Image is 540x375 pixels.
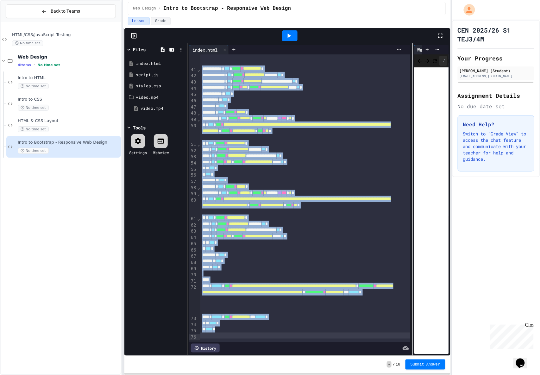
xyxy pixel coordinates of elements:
h2: Your Progress [458,54,534,63]
div: 66 [189,247,197,254]
div: 70 [189,272,197,278]
span: Fold line [197,67,200,72]
iframe: chat widget [513,350,534,369]
div: [PERSON_NAME] (Student) [460,68,532,73]
span: Intro to CSS [18,97,120,102]
div: index.html [136,60,185,67]
span: Back to Teams [51,8,80,15]
span: 4 items [18,63,31,67]
span: • [34,62,35,67]
span: No time set [18,83,49,89]
div: Files [133,46,146,53]
div: 42 [189,73,197,79]
div: 62 [189,222,197,229]
div: styles.css [136,83,185,89]
div: 71 [189,278,197,285]
div: 67 [189,253,197,260]
iframe: chat widget [487,322,534,349]
span: No time set [12,40,43,46]
div: History [191,344,220,353]
iframe: Web Preview [414,67,449,354]
div: 57 [189,179,197,185]
button: Refresh [432,57,438,65]
h1: CEN 2025/26 S1 TEJ3/4M [458,26,534,43]
span: Intro to HTML [18,75,120,81]
div: 73 [189,316,197,322]
span: No time set [18,148,49,154]
span: No time set [37,63,60,67]
span: Fold line [197,111,200,116]
div: video.mp4 [141,105,185,112]
span: Fold line [197,216,200,222]
span: Intro to Bootstrap - Responsive Web Design [18,140,120,145]
div: 49 [189,116,197,123]
div: video.mp4 [136,94,185,101]
div: WebView [414,47,438,53]
div: WebView [414,45,455,54]
div: index.html [189,47,221,53]
span: Fold line [197,185,200,191]
span: Web Design [18,54,120,60]
button: Grade [151,17,171,25]
div: 69 [189,266,197,272]
p: Switch to "Grade View" to access the chat feature and communicate with your teacher for help and ... [463,131,529,162]
div: 65 [189,241,197,247]
div: Webview [153,150,169,155]
span: Submit Answer [411,362,440,367]
span: HTML/CSS/JavaScript Testing [12,32,120,38]
div: My Account [457,3,477,17]
div: 74 [189,322,197,328]
div: 58 [189,185,197,191]
div: 76 [189,334,197,341]
div: 44 [189,85,197,92]
div: 51 [189,141,197,148]
div: 56 [189,172,197,179]
div: / [440,56,447,66]
div: 50 [189,123,197,141]
div: 53 [189,154,197,160]
span: Fold line [197,142,200,147]
span: Forward [424,57,431,65]
div: 54 [189,160,197,166]
button: Lesson [128,17,150,25]
div: 68 [189,260,197,266]
div: No due date set [458,103,534,110]
div: 43 [189,79,197,85]
div: 75 [189,328,197,334]
div: 64 [189,235,197,241]
div: 41 [189,67,197,73]
div: 46 [189,98,197,104]
button: Console [449,57,455,65]
div: index.html [189,45,229,54]
div: 52 [189,148,197,154]
span: Web Design [133,6,156,11]
div: Tools [133,124,146,131]
div: 47 [189,104,197,110]
span: Fold line [197,117,200,122]
span: / [393,362,395,367]
div: 63 [189,228,197,235]
h2: Assignment Details [458,91,534,100]
div: 60 [189,197,197,216]
div: Settings [129,150,147,155]
span: Intro to Bootstrap - Responsive Web Design [163,5,291,12]
div: 72 [189,284,197,316]
span: 10 [396,362,400,367]
div: 45 [189,91,197,98]
div: 61 [189,216,197,222]
h3: Need Help? [463,121,529,128]
span: No time set [18,105,49,111]
span: Fold line [197,192,200,197]
span: - [387,361,392,368]
span: HTML & CSS Layout [18,118,120,124]
span: / [159,6,161,11]
div: [EMAIL_ADDRESS][DOMAIN_NAME] [460,74,532,78]
div: 59 [189,191,197,197]
button: Back to Teams [6,4,116,18]
div: 55 [189,166,197,173]
span: Back [417,57,423,65]
span: No time set [18,126,49,132]
div: Chat with us now!Close [3,3,44,40]
div: 48 [189,110,197,116]
div: script.js [136,72,185,78]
